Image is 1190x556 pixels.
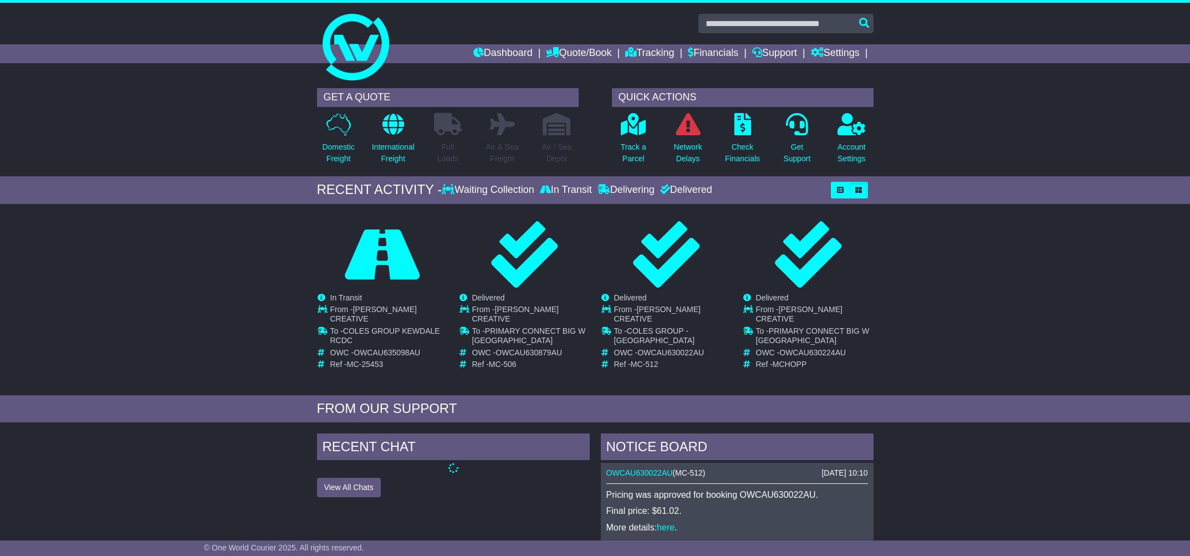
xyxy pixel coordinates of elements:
a: here [657,523,675,532]
span: OWCAU630879AU [496,348,562,357]
div: QUICK ACTIONS [612,88,874,107]
span: [PERSON_NAME] CREATIVE [614,305,701,323]
a: AccountSettings [837,113,866,171]
div: Delivered [657,184,712,196]
a: GetSupport [783,113,811,171]
span: PRIMARY CONNECT BIG W [GEOGRAPHIC_DATA] [756,327,870,345]
span: MC-25453 [347,360,383,369]
span: [PERSON_NAME] CREATIVE [472,305,559,323]
p: Full Loads [434,141,462,165]
p: Final price: $61.02. [606,506,868,516]
a: Dashboard [473,44,533,63]
button: View All Chats [317,478,381,497]
span: COLES GROUP - [GEOGRAPHIC_DATA] [614,327,695,345]
td: To - [614,327,731,348]
p: Air & Sea Freight [486,141,519,165]
div: [DATE] 10:10 [821,468,867,478]
td: To - [472,327,589,348]
td: Ref - [330,360,447,369]
div: RECENT ACTIVITY - [317,182,442,198]
td: From - [756,305,873,327]
a: NetworkDelays [673,113,702,171]
p: Air / Sea Depot [542,141,572,165]
div: FROM OUR SUPPORT [317,401,874,417]
a: DomesticFreight [321,113,355,171]
td: To - [330,327,447,348]
td: From - [472,305,589,327]
div: In Transit [537,184,595,196]
a: Settings [811,44,860,63]
span: MC-512 [675,468,703,477]
a: Quote/Book [546,44,611,63]
p: Account Settings [837,141,866,165]
p: International Freight [372,141,415,165]
p: Get Support [783,141,810,165]
p: Check Financials [725,141,760,165]
a: OWCAU630022AU [606,468,673,477]
span: OWCAU635098AU [354,348,420,357]
span: COLES GROUP KEWDALE RCDC [330,327,440,345]
p: Domestic Freight [322,141,354,165]
span: Delivered [614,293,647,302]
a: InternationalFreight [371,113,415,171]
div: RECENT CHAT [317,433,590,463]
td: From - [330,305,447,327]
p: Pricing was approved for booking OWCAU630022AU. [606,489,868,500]
div: Delivering [595,184,657,196]
td: Ref - [614,360,731,369]
span: [PERSON_NAME] CREATIVE [756,305,842,323]
td: OWC - [472,348,589,360]
a: Financials [688,44,738,63]
td: To - [756,327,873,348]
td: OWC - [756,348,873,360]
span: PRIMARY CONNECT BIG W [GEOGRAPHIC_DATA] [472,327,586,345]
td: From - [614,305,731,327]
a: Support [752,44,797,63]
td: OWC - [330,348,447,360]
span: MC-506 [489,360,517,369]
span: In Transit [330,293,362,302]
span: OWCAU630224AU [779,348,846,357]
p: More details: . [606,522,868,533]
p: Network Delays [673,141,702,165]
div: GET A QUOTE [317,88,579,107]
span: © One World Courier 2025. All rights reserved. [204,543,364,552]
span: Delivered [472,293,505,302]
div: Waiting Collection [442,184,537,196]
td: OWC - [614,348,731,360]
a: Tracking [625,44,674,63]
span: Delivered [756,293,789,302]
div: NOTICE BOARD [601,433,874,463]
span: MC-512 [631,360,658,369]
div: ( ) [606,468,868,478]
a: CheckFinancials [724,113,760,171]
a: Track aParcel [620,113,647,171]
span: OWCAU630022AU [637,348,704,357]
td: Ref - [472,360,589,369]
span: [PERSON_NAME] CREATIVE [330,305,417,323]
p: Track a Parcel [621,141,646,165]
td: Ref - [756,360,873,369]
span: MCHOPP [773,360,806,369]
